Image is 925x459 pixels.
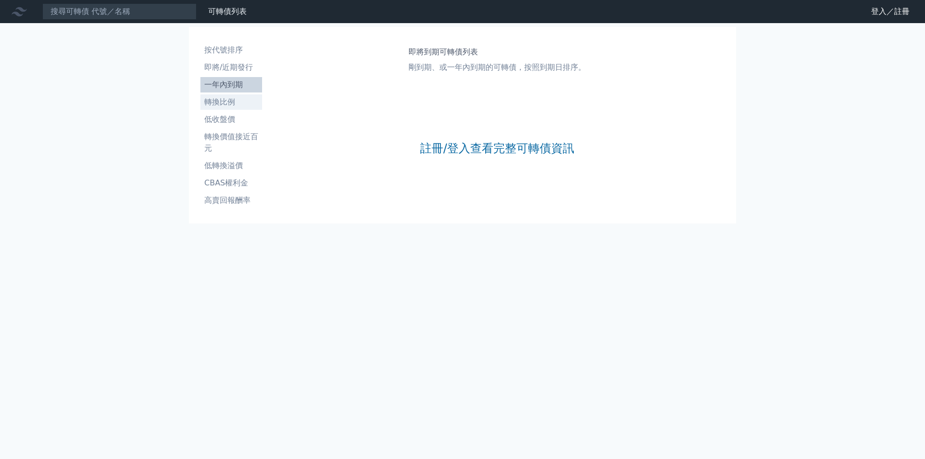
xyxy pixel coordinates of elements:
[200,193,262,208] a: 高賣回報酬率
[420,141,574,156] a: 註冊/登入查看完整可轉債資訊
[200,195,262,206] li: 高賣回報酬率
[200,60,262,75] a: 即將/近期發行
[409,62,586,73] p: 剛到期、或一年內到期的可轉債，按照到期日排序。
[200,62,262,73] li: 即將/近期發行
[200,79,262,91] li: 一年內到期
[200,114,262,125] li: 低收盤價
[863,4,917,19] a: 登入／註冊
[208,7,247,16] a: 可轉債列表
[200,131,262,154] li: 轉換價值接近百元
[409,46,586,58] h1: 即將到期可轉債列表
[200,94,262,110] a: 轉換比例
[200,160,262,171] li: 低轉換溢價
[42,3,197,20] input: 搜尋可轉債 代號／名稱
[200,77,262,92] a: 一年內到期
[200,96,262,108] li: 轉換比例
[200,175,262,191] a: CBAS權利金
[200,112,262,127] a: 低收盤價
[200,177,262,189] li: CBAS權利金
[200,129,262,156] a: 轉換價值接近百元
[200,44,262,56] li: 按代號排序
[200,158,262,173] a: 低轉換溢價
[200,42,262,58] a: 按代號排序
